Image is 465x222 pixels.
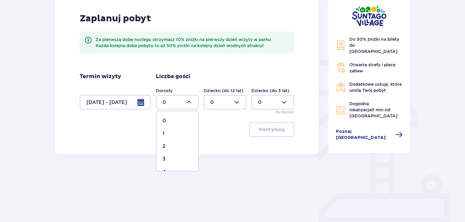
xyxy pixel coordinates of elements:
[204,88,243,94] label: Dziecko (do 12 lat)
[163,168,166,175] p: 4
[336,63,346,73] img: Grill Icon
[249,122,294,137] button: Kontynuuj
[251,88,289,94] label: Dziecko (do 3 lat)
[336,82,346,92] img: Restaurant Icon
[163,143,166,150] p: 2
[372,107,385,112] span: 5 min.
[336,129,392,141] span: Poznaj [GEOGRAPHIC_DATA]
[336,40,346,50] img: Discount Icon
[336,105,346,115] img: Map Icon
[349,101,397,118] span: Dogodna lokalizacja od [GEOGRAPHIC_DATA]
[80,73,121,80] p: Termin wizyty
[96,36,289,49] div: Za pierwszą dobę noclegu otrzymasz 10% zniżki na pierwszy dzień wizyty w parku. Każda kolejna dob...
[349,62,395,73] span: Otwarte strefy i place zabaw
[163,156,166,162] p: 3
[349,37,399,54] span: Do 50% zniżki na bilety do [GEOGRAPHIC_DATA]
[80,13,151,24] p: Zaplanuj pobyt
[156,73,190,80] p: Liczba gości
[259,126,285,133] p: Kontynuuj
[156,88,173,94] label: Dorosły
[349,82,402,93] span: Dodatkowe usługi, które umilą Twój pobyt
[163,117,166,124] p: 0
[352,5,386,26] img: Suntago Village
[275,109,294,115] p: Za darmo!
[336,129,403,141] a: Poznaj [GEOGRAPHIC_DATA]
[163,130,164,137] p: 1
